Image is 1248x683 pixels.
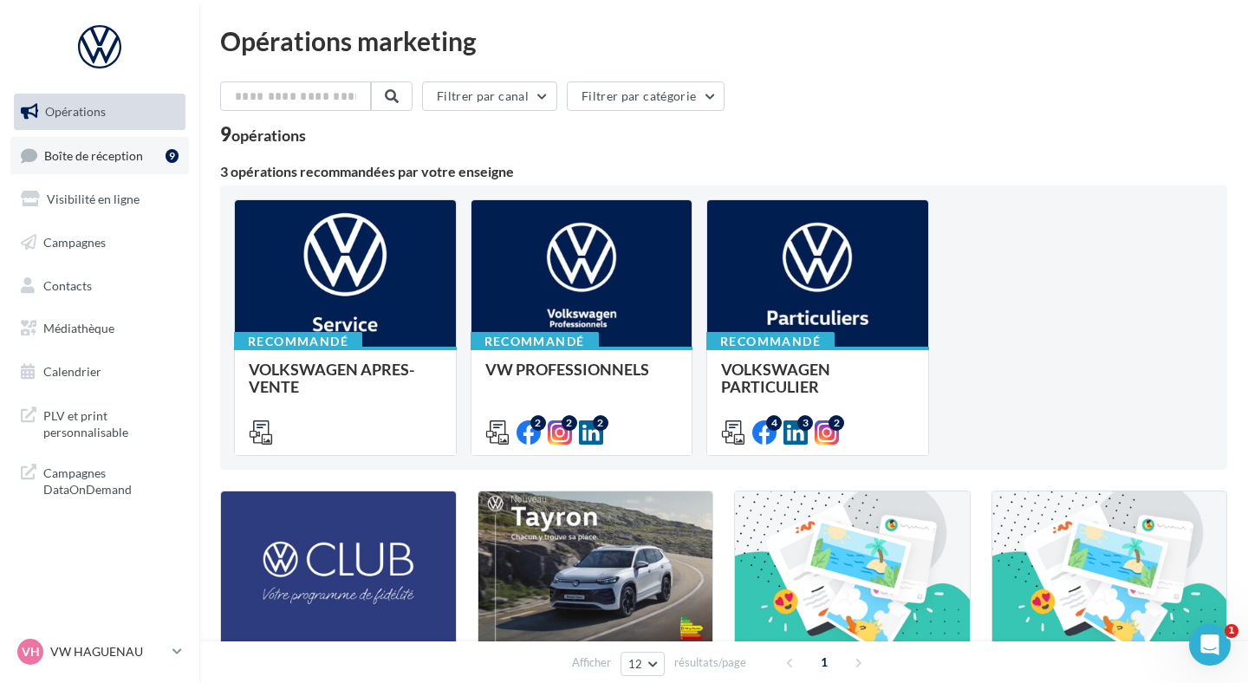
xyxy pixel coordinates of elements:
[10,310,189,347] a: Médiathèque
[14,635,185,668] a: VH VW HAGUENAU
[43,235,106,250] span: Campagnes
[530,415,546,431] div: 2
[249,360,414,396] span: VOLKSWAGEN APRES-VENTE
[572,654,611,671] span: Afficher
[220,125,306,144] div: 9
[422,81,557,111] button: Filtrer par canal
[797,415,813,431] div: 3
[1225,624,1238,638] span: 1
[234,332,362,351] div: Recommandé
[674,654,746,671] span: résultats/page
[43,404,179,441] span: PLV et print personnalisable
[44,147,143,162] span: Boîte de réception
[231,127,306,143] div: opérations
[485,360,649,379] span: VW PROFESSIONNELS
[562,415,577,431] div: 2
[10,94,189,130] a: Opérations
[567,81,725,111] button: Filtrer par catégorie
[1189,624,1231,666] iframe: Intercom live chat
[721,360,830,396] span: VOLKSWAGEN PARTICULIER
[10,354,189,390] a: Calendrier
[10,181,189,218] a: Visibilité en ligne
[621,652,665,676] button: 12
[220,165,1227,179] div: 3 opérations recommandées par votre enseigne
[47,192,140,206] span: Visibilité en ligne
[10,268,189,304] a: Contacts
[22,643,40,660] span: VH
[10,397,189,448] a: PLV et print personnalisable
[10,224,189,261] a: Campagnes
[166,149,179,163] div: 9
[43,461,179,498] span: Campagnes DataOnDemand
[10,454,189,505] a: Campagnes DataOnDemand
[50,643,166,660] p: VW HAGUENAU
[829,415,844,431] div: 2
[628,657,643,671] span: 12
[43,321,114,335] span: Médiathèque
[10,137,189,174] a: Boîte de réception9
[593,415,608,431] div: 2
[43,364,101,379] span: Calendrier
[220,28,1227,54] div: Opérations marketing
[471,332,599,351] div: Recommandé
[43,277,92,292] span: Contacts
[766,415,782,431] div: 4
[45,104,106,119] span: Opérations
[706,332,835,351] div: Recommandé
[810,648,838,676] span: 1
